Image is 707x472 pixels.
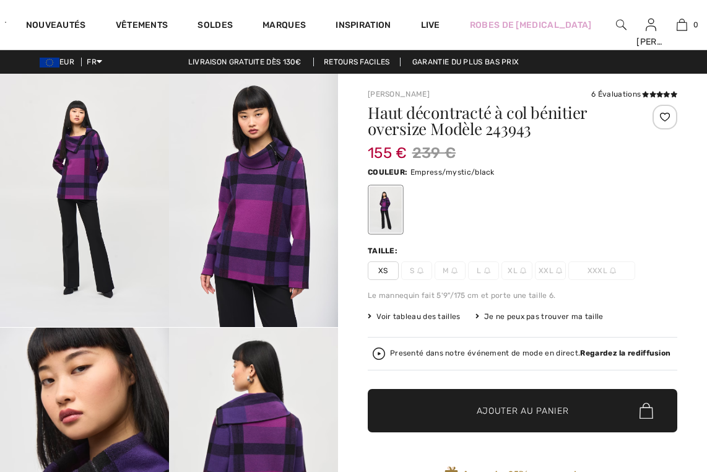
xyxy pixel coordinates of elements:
[520,268,526,274] img: ring-m.svg
[5,10,6,35] img: 1ère Avenue
[313,58,401,66] a: Retours faciles
[646,17,656,32] img: Mes infos
[87,58,102,66] span: FR
[197,20,233,33] a: Soldes
[401,261,432,280] span: S
[484,268,490,274] img: ring-m.svg
[591,89,677,100] div: 6 Évaluations
[477,404,569,417] span: Ajouter au panier
[368,105,626,137] h1: Haut décontracté à col bénitier oversize Modèle 243943
[390,349,670,357] div: Presenté dans notre événement de mode en direct.
[468,261,499,280] span: L
[368,290,677,301] div: Le mannequin fait 5'9"/175 cm et porte une taille 6.
[629,379,695,410] iframe: Ouvre un widget dans lequel vous pouvez chatter avec l’un de nos agents
[470,19,592,32] a: Robes de [MEDICAL_DATA]
[693,19,698,30] span: 0
[368,90,430,98] a: [PERSON_NAME]
[636,35,666,48] div: [PERSON_NAME]
[262,20,306,33] a: Marques
[169,74,338,327] img: Haut d&eacute;contract&eacute; &agrave; col b&eacute;nitier oversize mod&egrave;le 243943. 2
[410,168,495,177] span: Empress/mystic/black
[26,20,86,33] a: Nouveautés
[368,311,461,322] span: Voir tableau des tailles
[412,142,456,164] span: 239 €
[667,17,696,32] a: 0
[368,168,407,177] span: Couleur:
[451,268,458,274] img: ring-m.svg
[368,261,399,280] span: XS
[373,347,385,360] img: Regardez la rediffusion
[677,17,687,32] img: Mon panier
[178,58,311,66] a: Livraison gratuite dès 130€
[368,245,400,256] div: Taille:
[556,268,562,274] img: ring-m.svg
[40,58,59,68] img: Euro
[370,186,402,233] div: Empress/mystic/black
[116,20,168,33] a: Vêtements
[368,389,677,432] button: Ajouter au panier
[402,58,529,66] a: Garantie du plus bas prix
[610,268,616,274] img: ring-m.svg
[616,17,627,32] img: recherche
[568,261,635,280] span: XXXL
[421,19,440,32] a: Live
[336,20,391,33] span: Inspiration
[640,403,653,419] img: Bag.svg
[40,58,79,66] span: EUR
[501,261,532,280] span: XL
[368,132,407,162] span: 155 €
[580,349,670,357] strong: Regardez la rediffusion
[475,311,604,322] div: Je ne peux pas trouver ma taille
[535,261,566,280] span: XXL
[435,261,466,280] span: M
[417,268,423,274] img: ring-m.svg
[646,19,656,30] a: Se connecter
